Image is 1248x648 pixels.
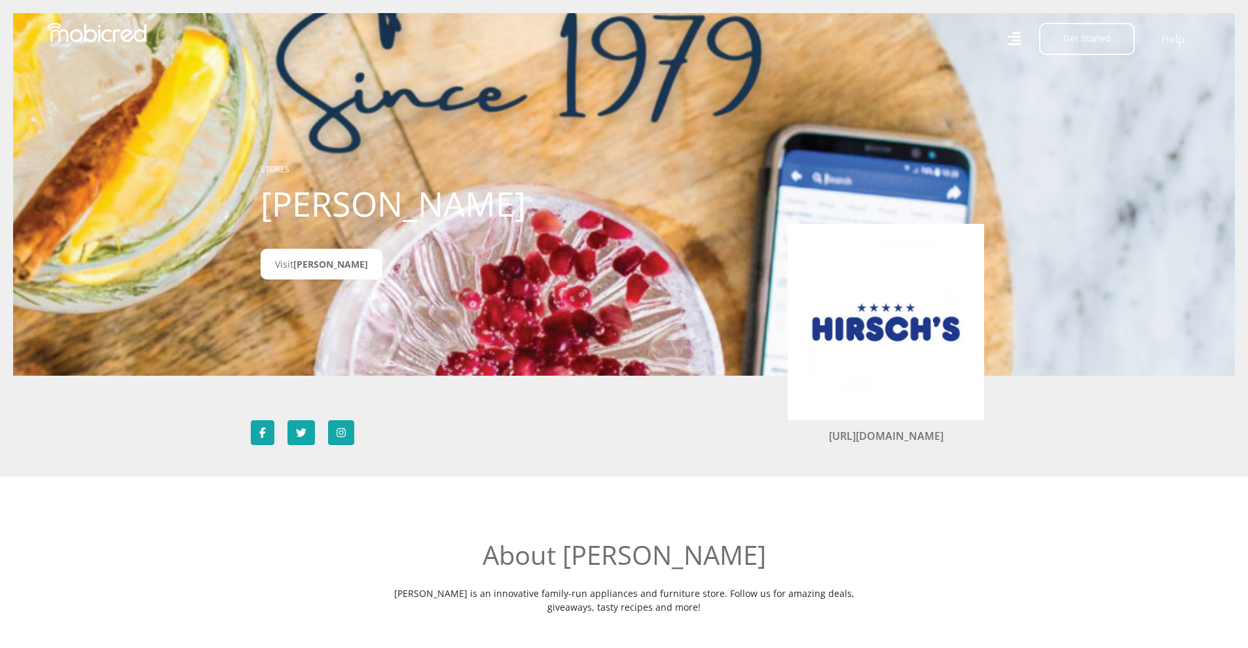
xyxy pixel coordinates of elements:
[1161,31,1185,48] a: Help
[829,429,944,443] a: [URL][DOMAIN_NAME]
[293,258,368,270] span: [PERSON_NAME]
[328,420,354,445] a: Follow Hirsch's on Instagram
[807,243,964,401] img: Hirsch's
[1039,23,1135,55] button: Get Started
[251,420,274,445] a: Follow Hirsch's on Facebook
[287,420,315,445] a: Follow Hirsch's on Twitter
[385,539,863,571] h2: About [PERSON_NAME]
[261,164,289,175] a: STORES
[385,586,863,614] p: [PERSON_NAME] is an innovative family-run appliances and furniture store. Follow us for amazing d...
[261,183,552,224] h1: [PERSON_NAME]
[261,249,382,279] a: Visit[PERSON_NAME]
[47,23,147,43] img: Mobicred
